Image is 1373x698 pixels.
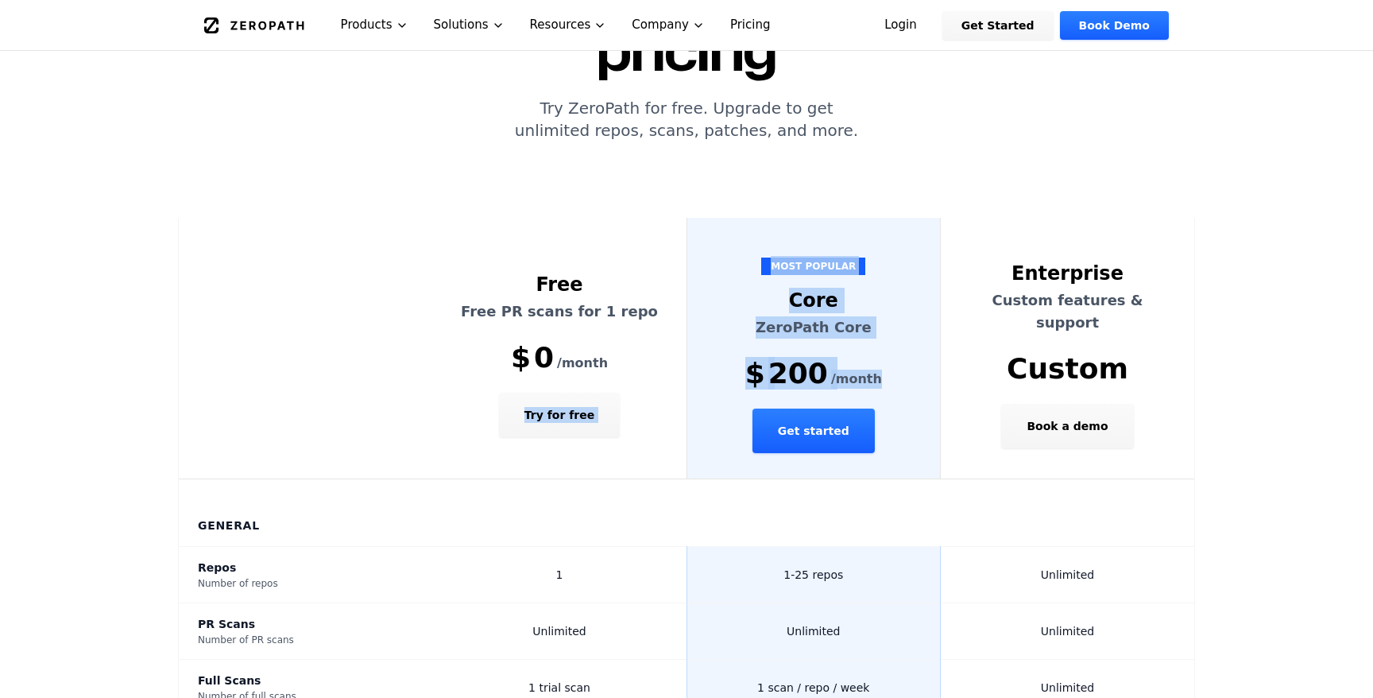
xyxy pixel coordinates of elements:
[757,681,869,694] span: 1 scan / repo / week
[1060,11,1169,40] a: Book Demo
[768,358,828,390] span: 200
[198,673,414,688] div: Full Scans
[511,342,531,374] span: $
[1001,404,1133,448] button: Book a demo
[534,342,554,374] span: 0
[557,354,608,373] span: /month
[532,625,586,638] span: Unlimited
[1041,625,1094,638] span: Unlimited
[960,289,1175,334] p: Custom features & support
[960,261,1175,286] div: Enterprise
[831,370,882,389] span: /month
[331,97,1042,142] p: Try ZeroPath for free. Upgrade to get unlimited repos, scans, patches, and more.
[198,634,414,646] div: Number of PR scans
[1041,568,1094,581] span: Unlimited
[198,560,414,576] div: Repos
[499,393,620,437] button: Try for free
[198,616,414,632] div: PR Scans
[706,316,922,339] p: ZeroPath Core
[783,568,843,581] span: 1-25 repos
[706,288,922,313] div: Core
[1041,681,1094,694] span: Unlimited
[761,258,865,275] span: MOST POPULAR
[942,11,1054,40] a: Get Started
[452,272,667,297] div: Free
[198,577,414,590] div: Number of repos
[528,681,590,694] span: 1 trial scan
[752,409,875,453] button: Get started
[865,11,936,40] a: Login
[452,301,667,323] p: Free PR scans for 1 repo
[179,479,1194,547] th: General
[787,625,840,638] span: Unlimited
[1007,353,1128,385] span: Custom
[556,568,563,581] span: 1
[745,358,765,390] span: $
